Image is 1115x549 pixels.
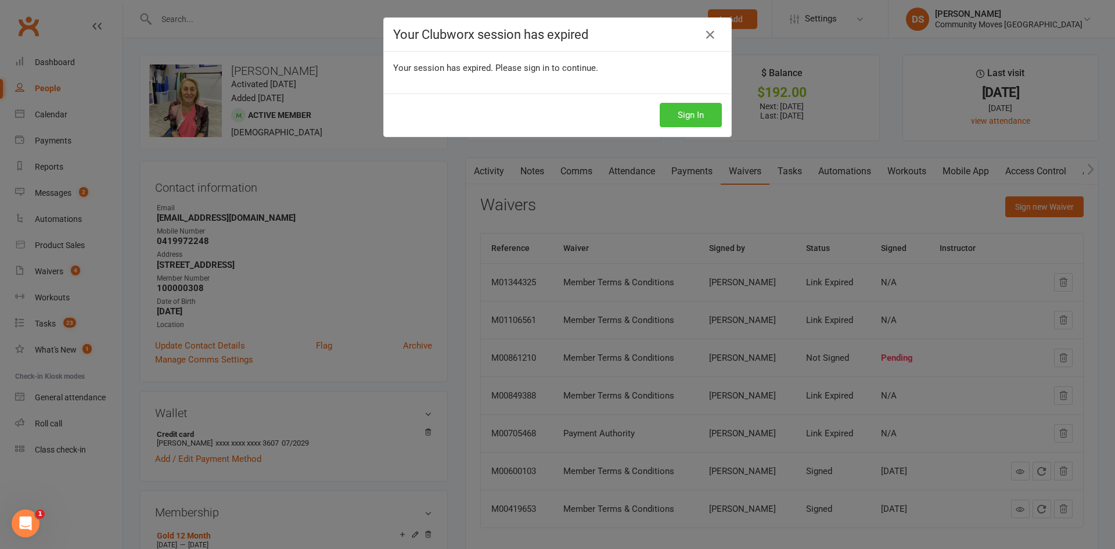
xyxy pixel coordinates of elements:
[35,509,45,519] span: 1
[12,509,39,537] iframe: Intercom live chat
[701,26,720,44] a: Close
[393,27,722,42] h4: Your Clubworx session has expired
[660,103,722,127] button: Sign In
[393,63,598,73] span: Your session has expired. Please sign in to continue.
